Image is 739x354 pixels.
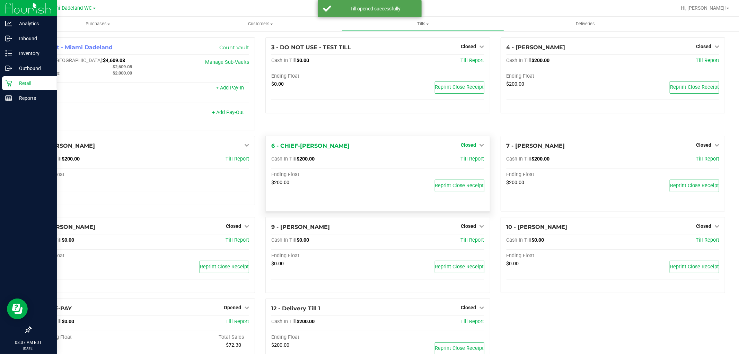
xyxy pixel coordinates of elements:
[696,237,719,243] a: Till Report
[36,58,103,63] span: Cash In [GEOGRAPHIC_DATA]:
[271,224,330,230] span: 9 - [PERSON_NAME]
[36,44,113,51] span: 1 - Vault - Miami Dadeland
[219,44,249,51] a: Count Vault
[532,237,544,243] span: $0.00
[7,299,28,319] iframe: Resource center
[435,81,484,94] button: Reprint Close Receipt
[507,58,532,63] span: Cash In Till
[271,261,284,267] span: $0.00
[5,50,12,57] inline-svg: Inventory
[12,49,54,58] p: Inventory
[507,143,565,149] span: 7 - [PERSON_NAME]
[461,237,484,243] span: Till Report
[507,237,532,243] span: Cash In Till
[271,319,297,325] span: Cash In Till
[696,223,711,229] span: Closed
[696,156,719,162] a: Till Report
[507,81,525,87] span: $200.00
[461,319,484,325] a: Till Report
[36,86,143,92] div: Pay-Ins
[143,334,249,340] div: Total Sales
[179,17,342,31] a: Customers
[12,94,54,102] p: Reports
[12,79,54,87] p: Retail
[297,58,309,63] span: $0.00
[342,21,504,27] span: Tills
[507,73,613,79] div: Ending Float
[113,64,132,69] span: $2,609.08
[507,180,525,185] span: $200.00
[226,223,241,229] span: Closed
[5,35,12,42] inline-svg: Inbound
[17,17,179,31] a: Purchases
[5,20,12,27] inline-svg: Analytics
[271,342,289,348] span: $200.00
[435,183,484,189] span: Reprint Close Receipt
[113,70,132,76] span: $2,000.00
[461,223,476,229] span: Closed
[461,142,476,148] span: Closed
[435,261,484,273] button: Reprint Close Receipt
[435,264,484,270] span: Reprint Close Receipt
[12,34,54,43] p: Inbound
[216,85,244,91] a: + Add Pay-In
[46,5,92,11] span: Miami Dadeland WC
[507,172,613,178] div: Ending Float
[271,334,378,340] div: Ending Float
[271,305,320,312] span: 12 - Delivery Till 1
[504,17,667,31] a: Deliveries
[36,110,143,116] div: Pay-Outs
[507,261,519,267] span: $0.00
[461,305,476,310] span: Closed
[696,58,719,63] a: Till Report
[271,172,378,178] div: Ending Float
[226,319,249,325] a: Till Report
[670,261,719,273] button: Reprint Close Receipt
[36,334,143,340] div: Beginning Float
[224,305,241,310] span: Opened
[271,180,289,185] span: $200.00
[335,5,416,12] div: Till opened successfully
[271,73,378,79] div: Ending Float
[670,183,719,189] span: Reprint Close Receipt
[670,81,719,94] button: Reprint Close Receipt
[5,80,12,87] inline-svg: Retail
[5,65,12,72] inline-svg: Outbound
[435,84,484,90] span: Reprint Close Receipt
[297,156,315,162] span: $200.00
[3,339,54,346] p: 08:37 AM EDT
[226,237,249,243] span: Till Report
[507,224,568,230] span: 10 - [PERSON_NAME]
[670,180,719,192] button: Reprint Close Receipt
[297,319,315,325] span: $200.00
[696,142,711,148] span: Closed
[200,261,249,273] button: Reprint Close Receipt
[461,156,484,162] a: Till Report
[271,58,297,63] span: Cash In Till
[670,84,719,90] span: Reprint Close Receipt
[17,21,179,27] span: Purchases
[532,58,550,63] span: $200.00
[62,319,74,325] span: $0.00
[670,264,719,270] span: Reprint Close Receipt
[271,156,297,162] span: Cash In Till
[226,156,249,162] a: Till Report
[342,17,504,31] a: Tills
[297,237,309,243] span: $0.00
[12,19,54,28] p: Analytics
[271,44,351,51] span: 3 - DO NOT USE - TEST TILL
[507,156,532,162] span: Cash In Till
[36,143,95,149] span: 5 - [PERSON_NAME]
[271,237,297,243] span: Cash In Till
[461,44,476,49] span: Closed
[36,172,143,178] div: Ending Float
[681,5,726,11] span: Hi, [PERSON_NAME]!
[507,253,613,259] div: Ending Float
[36,253,143,259] div: Ending Float
[62,237,74,243] span: $0.00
